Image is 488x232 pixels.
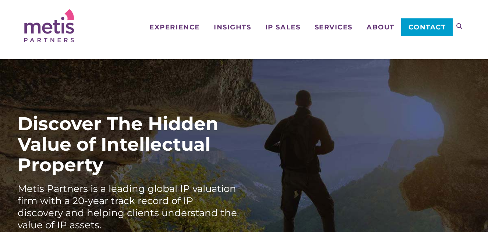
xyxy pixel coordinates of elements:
span: Insights [214,24,251,31]
img: Metis Partners [24,9,74,42]
span: IP Sales [265,24,300,31]
span: Experience [149,24,199,31]
div: Metis Partners is a leading global IP valuation firm with a 20-year track record of IP discovery ... [18,183,238,231]
span: About [367,24,395,31]
div: Discover The Hidden Value of Intellectual Property [18,114,238,175]
span: Contact [409,24,446,31]
span: Services [315,24,353,31]
a: Contact [401,18,452,36]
